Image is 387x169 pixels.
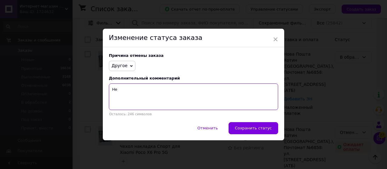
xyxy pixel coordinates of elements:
[109,83,278,110] textarea: Не м
[112,63,128,68] span: Другое
[197,126,218,130] span: Отменить
[109,53,278,58] div: Причина отмены заказа
[109,76,278,80] div: Дополнительный комментарий
[103,29,284,47] div: Изменение статуса заказа
[235,126,272,130] span: Сохранить статус
[191,122,224,134] button: Отменить
[109,112,278,116] p: Осталось: 246 символов
[273,34,278,44] span: ×
[229,122,278,134] button: Сохранить статус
